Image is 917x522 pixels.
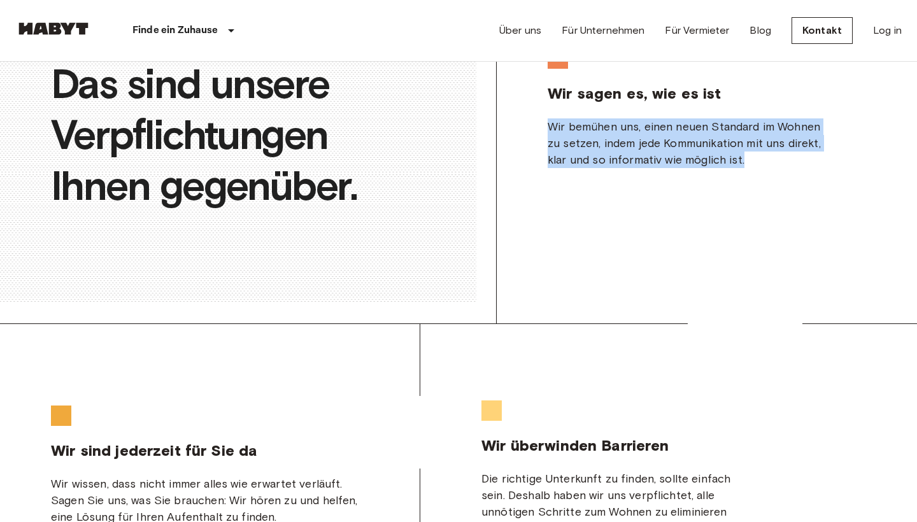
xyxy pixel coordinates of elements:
img: Habyt [15,22,92,35]
span: Wir sind jederzeit für Sie da [51,441,257,460]
a: Für Unternehmen [562,23,644,38]
a: Log in [873,23,902,38]
span: Wir bemühen uns, einen neuen Standard im Wohnen zu setzen, indem jede Kommunikation mit uns direk... [548,120,821,167]
span: Wir sagen es, wie es ist [548,84,722,102]
span: Das sind unsere Verpflichtungen Ihnen gegenüber. [51,59,357,211]
a: Blog [750,23,771,38]
a: Für Vermieter [665,23,729,38]
p: Finde ein Zuhause [132,23,218,38]
span: Wir überwinden Barrieren [481,436,669,455]
a: Über uns [499,23,541,38]
a: Kontakt [792,17,853,44]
